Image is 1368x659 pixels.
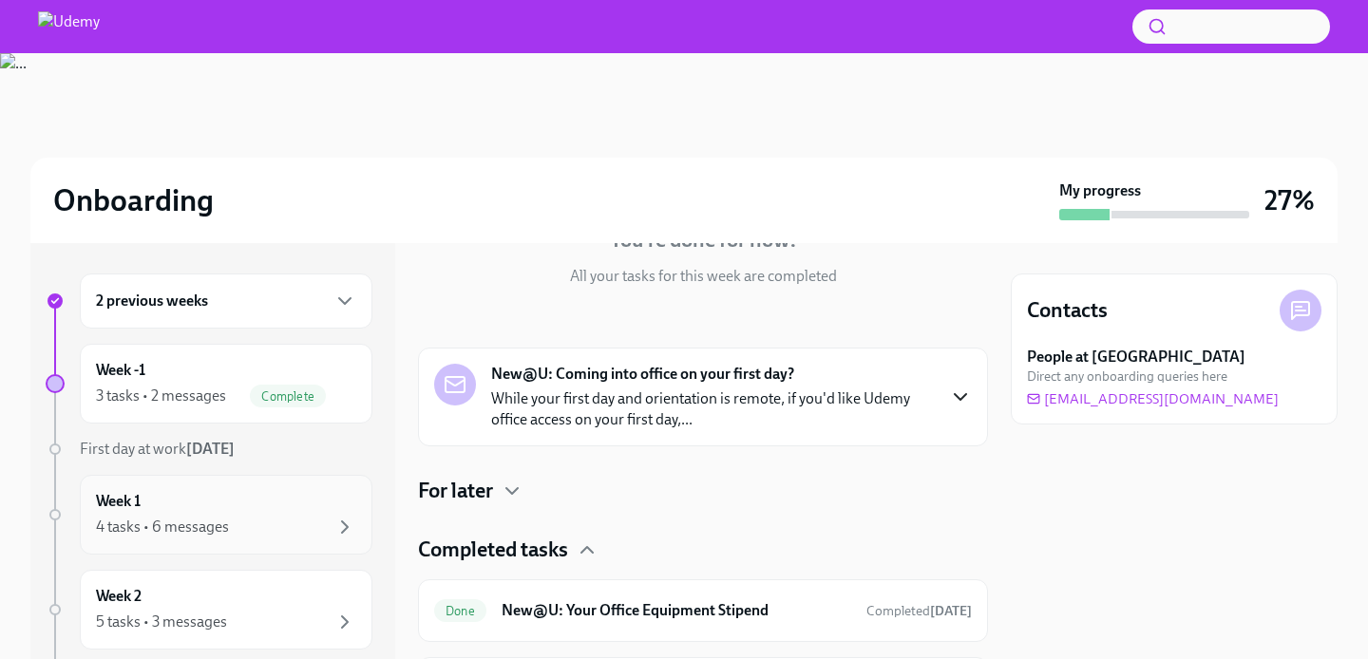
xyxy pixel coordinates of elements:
[96,360,145,381] h6: Week -1
[1059,180,1141,201] strong: My progress
[46,475,372,555] a: Week 14 tasks • 6 messages
[1027,347,1245,367] strong: People at [GEOGRAPHIC_DATA]
[96,612,227,632] div: 5 tasks • 3 messages
[491,364,794,385] strong: New@U: Coming into office on your first day?
[570,266,837,287] p: All your tasks for this week are completed
[434,604,486,618] span: Done
[96,491,141,512] h6: Week 1
[418,536,988,564] div: Completed tasks
[46,570,372,650] a: Week 25 tasks • 3 messages
[38,11,100,42] img: Udemy
[186,440,235,458] strong: [DATE]
[53,181,214,219] h2: Onboarding
[434,595,972,626] a: DoneNew@U: Your Office Equipment StipendCompleted[DATE]
[1264,183,1315,217] h3: 27%
[96,517,229,537] div: 4 tasks • 6 messages
[866,603,972,619] span: Completed
[96,586,142,607] h6: Week 2
[1027,389,1279,408] a: [EMAIL_ADDRESS][DOMAIN_NAME]
[418,536,568,564] h4: Completed tasks
[866,602,972,620] span: September 22nd, 2025 11:59
[96,291,208,311] h6: 2 previous weeks
[502,600,851,621] h6: New@U: Your Office Equipment Stipend
[491,388,934,430] p: While your first day and orientation is remote, if you'd like Udemy office access on your first d...
[96,386,226,406] div: 3 tasks • 2 messages
[46,439,372,460] a: First day at work[DATE]
[418,477,988,505] div: For later
[80,440,235,458] span: First day at work
[1027,367,1227,386] span: Direct any onboarding queries here
[930,603,972,619] strong: [DATE]
[250,389,326,404] span: Complete
[46,344,372,424] a: Week -13 tasks • 2 messagesComplete
[1027,296,1108,325] h4: Contacts
[418,477,493,505] h4: For later
[80,273,372,329] div: 2 previous weeks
